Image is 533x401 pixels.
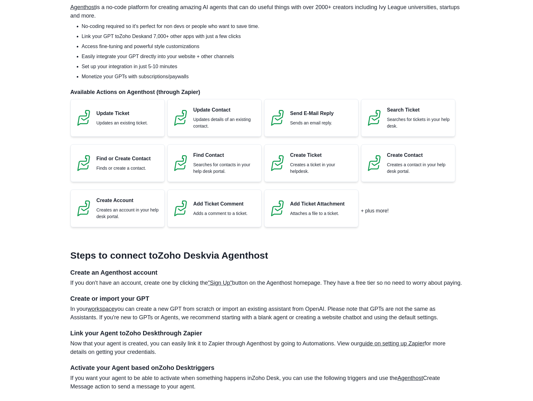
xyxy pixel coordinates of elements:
[173,155,188,171] img: Zoho Desk logo
[193,151,256,159] p: Find Contact
[366,155,382,171] img: Zoho Desk logo
[70,305,463,322] p: In your you can create a new GPT from scratch or import an existing assistant from OpenAI. Please...
[387,151,450,159] p: Create Contact
[193,116,256,129] p: Updates details of an existing contact.
[269,200,285,216] img: Zoho Desk logo
[82,43,463,50] li: Access fine-tuning and powerful style customizations
[76,200,92,216] img: Zoho Desk logo
[70,295,463,302] h4: Create or import your GPT
[193,210,248,217] p: Adds a comment to a ticket.
[70,339,463,356] p: Now that your agent is created, you can easily link it to Zapier through Agenthost by going to Au...
[359,340,425,347] a: guide on setting up Zapier
[193,162,256,175] p: Searches for contacts in your help desk portal.
[97,120,148,126] p: Updates an existing ticket.
[97,110,148,117] p: Update Ticket
[173,110,188,126] img: Zoho Desk logo
[70,3,463,20] p: is a no-code platform for creating amazing AI agents that can do useful things with over 2000+ cr...
[361,207,389,215] p: + plus more!
[387,162,450,175] p: Creates a contact in your help desk portal.
[387,106,450,114] p: Search Ticket
[193,200,248,208] p: Add Ticket Comment
[269,155,285,171] img: Zoho Desk logo
[70,329,463,337] h4: Link your Agent to Zoho Desk through Zapier
[70,250,463,261] h3: Steps to connect to Zoho Desk via Agenthost
[70,269,463,276] h4: Create an Agenthost account
[397,375,423,381] a: Agenthost
[193,106,256,114] p: Update Contact
[82,23,463,30] li: No-coding required so it's perfect for non devs or people who want to save time.
[76,155,92,171] img: Zoho Desk logo
[88,306,115,312] a: workspace
[97,197,159,204] p: Create Account
[290,210,345,217] p: Attaches a file to a ticket.
[208,280,232,286] a: "Sign Up"
[76,110,92,126] img: Zoho Desk logo
[82,33,463,40] li: Link your GPT to Zoho Desk and 7,000+ other apps with just a few clicks
[290,151,353,159] p: Create Ticket
[70,374,463,391] p: If you want your agent to be able to activate when something happens in Zoho Desk , you can use t...
[82,63,463,70] li: Set up your integration in just 5-10 minutes
[290,162,353,175] p: Creates a ticket in your helpdesk.
[97,207,159,220] p: Creates an account in your help desk portal.
[173,200,188,216] img: Zoho Desk logo
[269,110,285,126] img: Zoho Desk logo
[290,120,334,126] p: Sends an email reply.
[97,155,151,162] p: Find or Create Contact
[70,4,96,10] a: Agenthost
[97,165,151,172] p: Finds or create a contact.
[70,364,463,371] h4: Activate your Agent based on Zoho Desk triggers
[290,110,334,117] p: Send E-Mail Reply
[82,73,463,80] li: Monetize your GPTs with subscriptions/paywalls
[387,116,450,129] p: Searches for tickets in your help desk.
[70,88,463,96] p: Available Actions on Agenthost (through Zapier)
[290,200,345,208] p: Add Ticket Attachment
[82,53,463,60] li: Easily integrate your GPT directly into your website + other channels
[70,279,463,287] p: If you don't have an account, create one by clicking the button on the Agenthost homepage. They h...
[366,110,382,126] img: Zoho Desk logo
